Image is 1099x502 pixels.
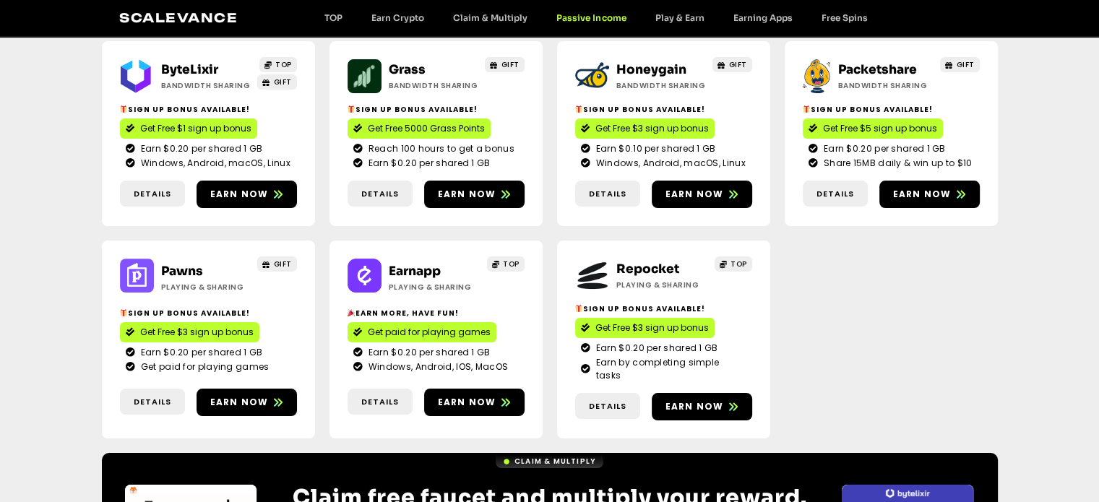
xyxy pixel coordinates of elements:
[589,188,626,200] span: Details
[137,346,263,359] span: Earn $0.20 per shared 1 GB
[137,142,263,155] span: Earn $0.20 per shared 1 GB
[837,62,916,77] a: Packetshare
[837,80,928,91] h2: Bandwidth Sharing
[940,57,980,72] a: GIFT
[161,62,218,77] a: ByteLixir
[348,389,413,415] a: Details
[197,181,297,208] a: Earn now
[348,104,525,115] h2: Sign up bonus available!
[134,188,171,200] span: Details
[274,259,292,269] span: GIFT
[137,157,290,170] span: Windows, Android, macOS, Linux
[957,59,975,70] span: GIFT
[439,12,542,23] a: Claim & Multiply
[575,181,640,207] a: Details
[592,157,746,170] span: Windows, Android, macOS, Linux
[640,12,718,23] a: Play & Earn
[365,157,491,170] span: Earn $0.20 per shared 1 GB
[348,322,496,342] a: Get paid for playing games
[365,346,491,359] span: Earn $0.20 per shared 1 GB
[496,454,603,468] a: Claim & Multiply
[389,282,479,293] h2: Playing & Sharing
[820,157,973,170] span: Share 15MB daily & win up to $10
[210,396,269,409] span: Earn now
[257,74,297,90] a: GIFT
[438,188,496,201] span: Earn now
[803,105,810,113] img: 🎁
[616,261,679,277] a: Repocket
[575,118,715,139] a: Get Free $3 sign up bonus
[575,305,582,312] img: 🎁
[310,12,357,23] a: TOP
[503,259,520,269] span: TOP
[257,256,297,272] a: GIFT
[120,309,127,316] img: 🎁
[592,342,718,355] span: Earn $0.20 per shared 1 GB
[652,181,752,208] a: Earn now
[485,57,525,72] a: GIFT
[820,142,946,155] span: Earn $0.20 per shared 1 GB
[665,400,724,413] span: Earn now
[575,105,582,113] img: 🎁
[119,10,238,25] a: Scalevance
[595,321,709,334] span: Get Free $3 sign up bonus
[487,256,525,272] a: TOP
[134,396,171,408] span: Details
[730,259,747,269] span: TOP
[893,188,952,201] span: Earn now
[589,400,626,412] span: Details
[592,142,716,155] span: Earn $0.10 per shared 1 GB
[361,396,399,408] span: Details
[368,122,485,135] span: Get Free 5000 Grass Points
[424,389,525,416] a: Earn now
[616,280,707,290] h2: Playing & Sharing
[275,59,292,70] span: TOP
[438,396,496,409] span: Earn now
[575,303,752,314] h2: Sign Up Bonus Available!
[210,188,269,201] span: Earn now
[389,264,441,279] a: Earnapp
[665,188,724,201] span: Earn now
[161,264,203,279] a: Pawns
[595,122,709,135] span: Get Free $3 sign up bonus
[715,256,752,272] a: TOP
[879,181,980,208] a: Earn now
[424,181,525,208] a: Earn now
[120,181,185,207] a: Details
[718,12,806,23] a: Earning Apps
[361,188,399,200] span: Details
[575,104,752,115] h2: Sign up bonus available!
[120,105,127,113] img: 🎁
[514,456,596,467] span: Claim & Multiply
[803,118,943,139] a: Get Free $5 sign up bonus
[712,57,752,72] a: GIFT
[259,57,297,72] a: TOP
[274,77,292,87] span: GIFT
[137,360,270,373] span: Get paid for playing games
[806,12,882,23] a: Free Spins
[501,59,520,70] span: GIFT
[816,188,854,200] span: Details
[348,105,355,113] img: 🎁
[365,142,514,155] span: Reach 100 hours to get a bonus
[120,118,257,139] a: Get Free $1 sign up bonus
[161,282,251,293] h2: Playing & Sharing
[389,62,426,77] a: Grass
[652,393,752,420] a: Earn now
[592,356,746,382] span: Earn by completing simple tasks
[161,80,251,91] h2: Bandwidth Sharing
[140,326,254,339] span: Get Free $3 sign up bonus
[120,104,297,115] h2: Sign up bonus available!
[542,12,640,23] a: Passive Income
[140,122,251,135] span: Get Free $1 sign up bonus
[575,393,640,420] a: Details
[310,12,882,23] nav: Menu
[357,12,439,23] a: Earn Crypto
[348,308,525,319] h2: Earn More, Have Fun!
[575,318,715,338] a: Get Free $3 sign up bonus
[365,360,508,373] span: Windows, Android, IOS, MacOS
[197,389,297,416] a: Earn now
[616,80,707,91] h2: Bandwidth Sharing
[803,104,980,115] h2: Sign up bonus available!
[729,59,747,70] span: GIFT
